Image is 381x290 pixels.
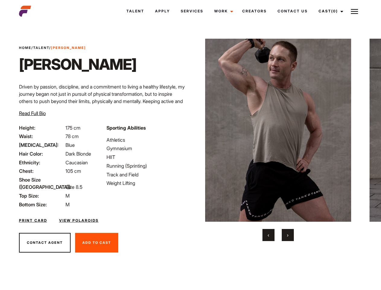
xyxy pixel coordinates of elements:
img: Burger icon [351,8,358,15]
a: View Polaroids [59,218,99,223]
li: Running (Sprinting) [106,162,187,169]
span: Hair Color: [19,150,64,157]
span: 175 cm [65,125,81,131]
h1: [PERSON_NAME] [19,55,136,73]
a: Services [175,3,209,19]
a: Talent [33,46,49,50]
li: HIIT [106,153,187,161]
a: Print Card [19,218,47,223]
li: Weight Lifting [106,179,187,187]
a: Apply [150,3,175,19]
span: Size 8.5 [65,184,82,190]
a: Contact Us [272,3,313,19]
p: Driven by passion, discipline, and a commitment to living a healthy lifestyle, my journey began n... [19,83,187,119]
span: 105 cm [65,168,81,174]
span: Bottom Size: [19,201,64,208]
span: M [65,201,70,208]
span: Chest: [19,167,64,175]
li: Track and Field [106,171,187,178]
strong: Sporting Abilities [106,125,146,131]
a: Cast(0) [313,3,347,19]
span: (0) [331,9,338,13]
span: [MEDICAL_DATA]: [19,141,64,149]
strong: [PERSON_NAME] [51,46,86,50]
span: Add To Cast [82,240,111,245]
a: Home [19,46,31,50]
button: Read Full Bio [19,110,46,117]
span: Caucasian [65,159,88,166]
button: Contact Agent [19,233,71,253]
span: Read Full Bio [19,110,46,116]
li: Athletics [106,136,187,143]
span: Top Size: [19,192,64,199]
span: Waist: [19,133,64,140]
a: Creators [237,3,272,19]
img: cropped-aefm-brand-fav-22-square.png [19,5,31,17]
button: Add To Cast [75,233,118,253]
span: / / [19,45,86,50]
a: Work [209,3,237,19]
span: 78 cm [65,133,79,139]
span: Ethnicity: [19,159,64,166]
span: Dark Blonde [65,151,91,157]
span: Shoe Size ([GEOGRAPHIC_DATA]): [19,176,64,191]
a: Talent [121,3,150,19]
span: M [65,193,70,199]
li: Gymnasium [106,145,187,152]
span: Blue [65,142,75,148]
span: Next [287,232,288,238]
span: Height: [19,124,64,131]
span: Previous [268,232,269,238]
